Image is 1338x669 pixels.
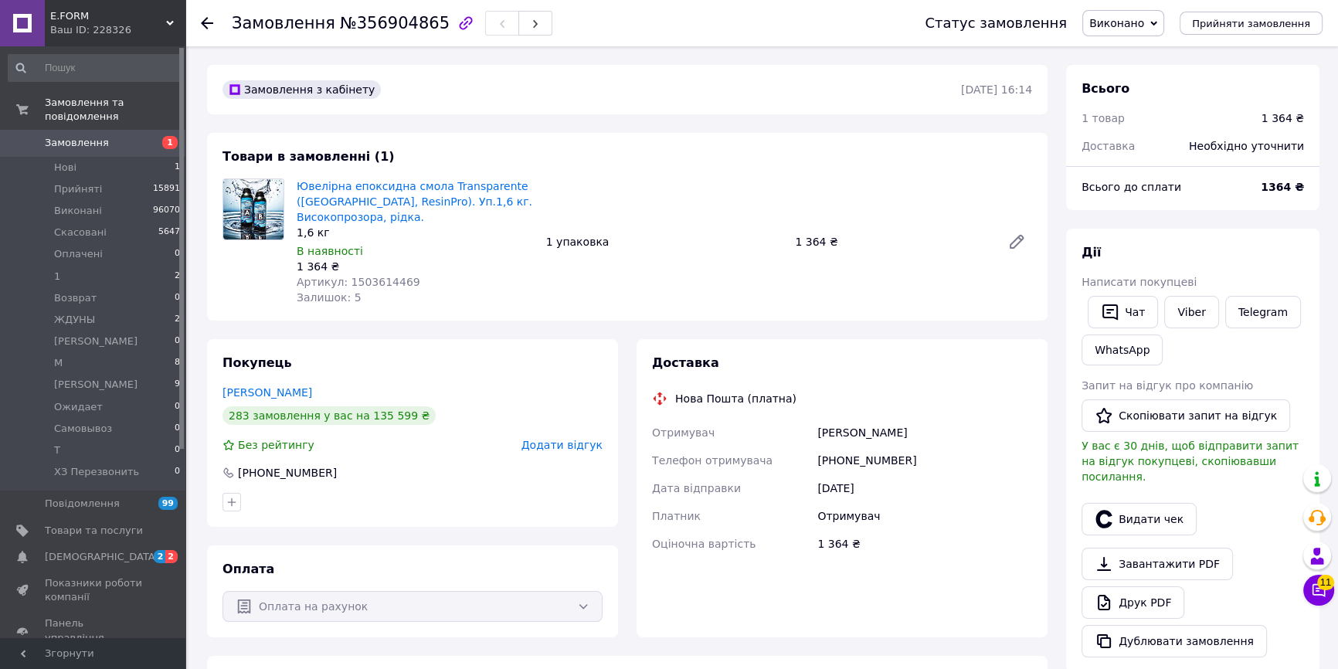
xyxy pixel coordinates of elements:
[8,54,182,82] input: Пошук
[297,180,532,223] a: Ювелірна епоксидна смола Transparente ([GEOGRAPHIC_DATA], ResinPro). Уп.1,6 кг. Високопрозора, рі...
[297,276,420,288] span: Артикул: 1503614469
[45,136,109,150] span: Замовлення
[1225,296,1301,328] a: Telegram
[54,422,112,436] span: Самовывоз
[1261,181,1304,193] b: 1364 ₴
[158,497,178,510] span: 99
[153,204,180,218] span: 96070
[175,313,180,327] span: 2
[222,406,436,425] div: 283 замовлення у вас на 135 599 ₴
[1262,110,1304,126] div: 1 364 ₴
[1082,379,1253,392] span: Запит на відгук про компанію
[1082,548,1233,580] a: Завантажити PDF
[297,259,534,274] div: 1 364 ₴
[54,226,107,239] span: Скасовані
[671,391,800,406] div: Нова Пошта (платна)
[54,204,102,218] span: Виконані
[297,225,534,240] div: 1,6 кг
[45,550,159,564] span: [DEMOGRAPHIC_DATA]
[175,422,180,436] span: 0
[54,161,76,175] span: Нові
[232,14,335,32] span: Замовлення
[222,355,292,370] span: Покупець
[222,562,274,576] span: Оплата
[54,182,102,196] span: Прийняті
[521,439,603,451] span: Додати відгук
[175,400,180,414] span: 0
[54,443,60,457] span: Т
[1303,575,1334,606] button: Чат з покупцем11
[236,465,338,481] div: [PHONE_NUMBER]
[1082,245,1101,260] span: Дії
[1001,226,1032,257] a: Редагувати
[175,291,180,305] span: 0
[1082,399,1290,432] button: Скопіювати запит на відгук
[54,356,63,370] span: М
[223,179,284,239] img: Ювелірна епоксидна смола Transparente (Італія, ResinPro). Уп.1,6 кг. Високопрозора, рідка.
[814,530,1035,558] div: 1 364 ₴
[652,482,741,494] span: Дата відправки
[158,226,180,239] span: 5647
[54,247,103,261] span: Оплачені
[50,23,185,37] div: Ваш ID: 228326
[1082,334,1163,365] a: WhatsApp
[45,524,143,538] span: Товари та послуги
[1317,572,1334,588] span: 11
[54,400,103,414] span: Ожидает
[1082,140,1135,152] span: Доставка
[814,502,1035,530] div: Отримувач
[814,419,1035,447] div: [PERSON_NAME]
[175,270,180,284] span: 2
[45,96,185,124] span: Замовлення та повідомлення
[1164,296,1218,328] a: Viber
[1082,112,1125,124] span: 1 товар
[340,14,450,32] span: №356904865
[175,443,180,457] span: 0
[1082,586,1184,619] a: Друк PDF
[201,15,213,31] div: Повернутися назад
[154,550,166,563] span: 2
[652,426,715,439] span: Отримувач
[1082,503,1197,535] button: Видати чек
[652,510,701,522] span: Платник
[925,15,1067,31] div: Статус замовлення
[238,439,314,451] span: Без рейтингу
[1082,181,1181,193] span: Всього до сплати
[652,355,719,370] span: Доставка
[297,245,363,257] span: В наявності
[1180,129,1313,163] div: Необхідно уточнити
[814,474,1035,502] div: [DATE]
[45,576,143,604] span: Показники роботи компанії
[54,313,95,327] span: ЖДУНЫ
[814,447,1035,474] div: [PHONE_NUMBER]
[162,136,178,149] span: 1
[652,454,773,467] span: Телефон отримувача
[153,182,180,196] span: 15891
[1192,18,1310,29] span: Прийняти замовлення
[222,80,381,99] div: Замовлення з кабінету
[961,83,1032,96] time: [DATE] 16:14
[540,231,790,253] div: 1 упаковка
[165,550,178,563] span: 2
[45,616,143,644] span: Панель управління
[54,334,138,348] span: [PERSON_NAME]
[652,538,756,550] span: Оціночна вартість
[54,291,97,305] span: Возврат
[1082,81,1129,96] span: Всього
[175,247,180,261] span: 0
[175,356,180,370] span: 8
[222,149,395,164] span: Товари в замовленні (1)
[1082,276,1197,288] span: Написати покупцеві
[54,378,138,392] span: [PERSON_NAME]
[175,161,180,175] span: 1
[1082,625,1267,657] button: Дублювати замовлення
[1082,440,1299,483] span: У вас є 30 днів, щоб відправити запит на відгук покупцеві, скопіювавши посилання.
[45,497,120,511] span: Повідомлення
[54,465,139,479] span: ХЗ Перезвонить
[1089,17,1144,29] span: Виконано
[1088,296,1158,328] button: Чат
[54,270,60,284] span: 1
[175,378,180,392] span: 9
[297,291,362,304] span: Залишок: 5
[50,9,166,23] span: E.FORM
